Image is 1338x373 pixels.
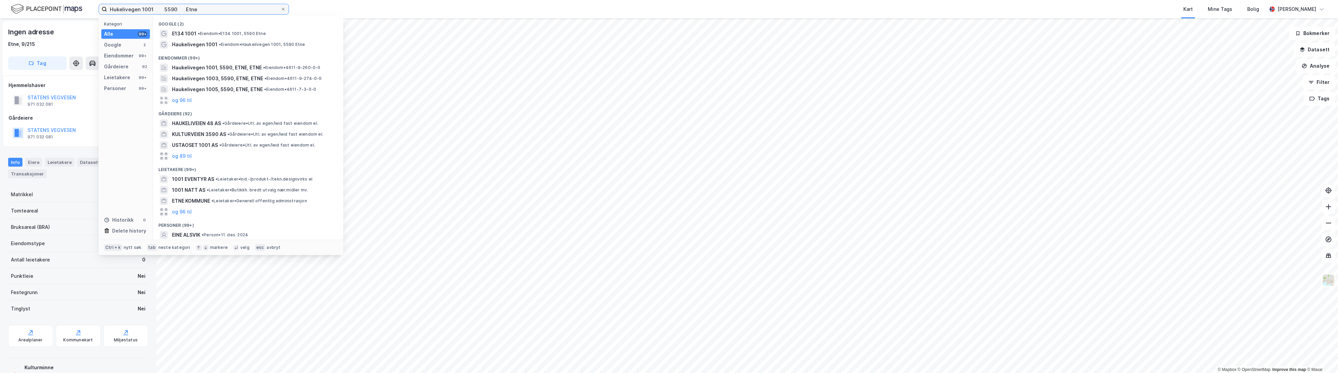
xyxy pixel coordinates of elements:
div: Google [104,41,121,49]
div: Kulturminne [24,363,145,372]
span: Leietaker • Ind.-/produkt-/tekn.designvirks el [216,176,312,182]
span: • [263,65,265,70]
span: Gårdeiere • Utl. av egen/leid fast eiendom el. [227,132,323,137]
span: Leietaker • Butikkh. bredt utvalg nær.midler mv. [207,187,308,193]
span: Gårdeiere • Utl. av egen/leid fast eiendom el. [219,142,315,148]
span: EINE ALSVIK [172,231,200,239]
div: Ingen adresse [8,27,55,37]
div: Bruksareal (BRA) [11,223,50,231]
span: E134 1001 [172,30,196,38]
div: Miljøstatus [114,337,138,343]
span: Leietaker • Generell offentlig administrasjon [211,198,307,204]
button: og 96 til [172,96,192,104]
div: 971 032 081 [28,134,53,140]
div: 99+ [138,75,147,80]
div: Gårdeiere [8,114,148,122]
input: Søk på adresse, matrikkel, gårdeiere, leietakere eller personer [107,4,280,14]
span: Eiendom • E134 1001, 5590 Etne [198,31,266,36]
span: • [264,76,267,81]
div: neste kategori [158,245,190,250]
div: nytt søk [124,245,142,250]
span: Gårdeiere • Utl. av egen/leid fast eiendom el. [222,121,318,126]
div: Leietakere [45,158,74,167]
div: Matrikkel [11,190,33,199]
span: Eiendom • 4611-9-274-0-0 [264,76,322,81]
div: [PERSON_NAME] [1277,5,1316,13]
div: Historikk [104,216,134,224]
iframe: Chat Widget [1304,340,1338,373]
span: • [202,232,204,237]
span: 1001 NATT AS [172,186,205,194]
div: tab [147,244,157,251]
span: • [219,42,221,47]
span: Person • 11. des. 2024 [202,232,248,238]
span: • [207,187,209,192]
button: Tags [1304,92,1335,105]
span: • [227,132,229,137]
div: Festegrunn [11,288,37,296]
div: markere [210,245,228,250]
div: Nei [138,288,145,296]
span: Haukelivegen 1003, 5590, ETNE, ETNE [172,74,263,83]
span: • [216,176,218,182]
div: 99+ [138,53,147,58]
span: Eiendom • 4611-7-3-0-0 [264,87,316,92]
div: Kommunekart [63,337,93,343]
div: Antall leietakere [11,256,50,264]
span: Haukelivegen 1001, 5590, ETNE, ETNE [172,64,262,72]
div: Google (2) [153,16,343,28]
button: Datasett [1294,43,1335,56]
div: Eiendommer [104,52,134,60]
div: Eiere [25,158,42,167]
span: 1001 EVENTYR AS [172,175,214,183]
div: Punktleie [11,272,33,280]
span: • [198,31,200,36]
div: 0 [142,256,145,264]
div: Ctrl + k [104,244,122,251]
span: Eiendom • Haukelivegen 1001, 5590 Etne [219,42,305,47]
div: Eiendommer (99+) [153,50,343,62]
div: Info [8,158,22,167]
div: Etne, 9/215 [8,40,35,48]
span: KULTURVEIEN 3590 AS [172,130,226,138]
span: ETNE KOMMUNE [172,197,210,205]
div: velg [240,245,250,250]
div: Kategori [104,21,150,27]
div: Eiendomstype [11,239,45,248]
button: Filter [1303,75,1335,89]
div: avbryt [267,245,280,250]
button: og 96 til [172,208,192,216]
div: Tomteareal [11,207,38,215]
span: • [211,198,213,203]
div: Kontrollprogram for chat [1304,340,1338,373]
div: Gårdeiere [104,63,128,71]
div: 971 032 081 [28,102,53,107]
div: Nei [138,272,145,280]
a: Improve this map [1272,367,1306,372]
div: Personer (99+) [153,217,343,230]
div: 0 [142,217,147,223]
div: Bolig [1247,5,1259,13]
div: Kart [1183,5,1193,13]
span: • [219,142,221,148]
a: Mapbox [1218,367,1236,372]
div: Gårdeiere (92) [153,106,343,118]
div: Leietakere [104,73,130,82]
div: 99+ [138,31,147,37]
div: Datasett [77,158,103,167]
div: esc [255,244,265,251]
div: Transaksjoner [8,169,47,178]
div: Nei [138,305,145,313]
span: • [264,87,266,92]
div: Arealplaner [18,337,42,343]
div: Delete history [112,227,146,235]
div: 99+ [138,86,147,91]
div: Tinglyst [11,305,30,313]
span: USTAOSET 1001 AS [172,141,218,149]
span: HAUKELIVEIEN 48 AS [172,119,221,128]
div: 2 [142,42,147,48]
span: Eiendom • 4611-9-260-0-0 [263,65,321,70]
div: Hjemmelshaver [8,81,148,89]
button: Analyse [1296,59,1335,73]
div: Leietakere (99+) [153,162,343,174]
